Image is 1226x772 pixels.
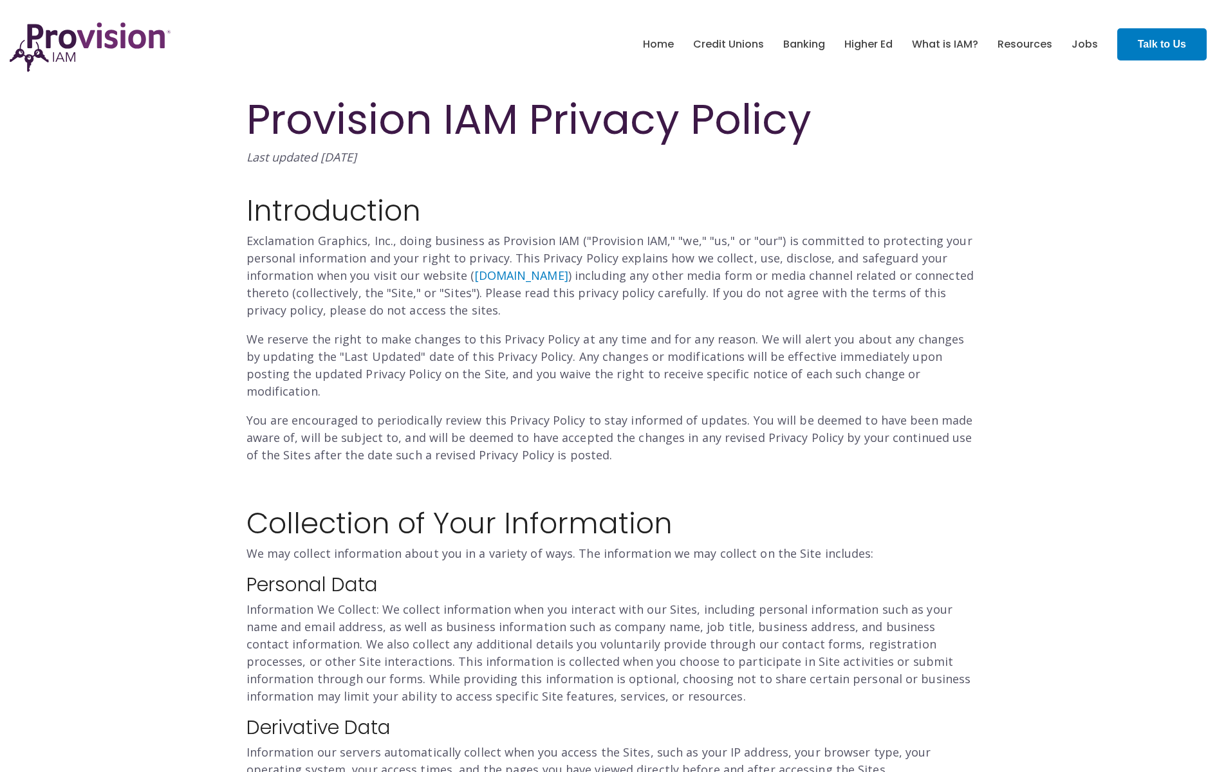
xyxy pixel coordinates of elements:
span: Exclamation Graphics, Inc., doing business as Provision IAM [246,233,580,248]
a: Home [643,33,674,55]
a: [DOMAIN_NAME] [475,268,568,283]
em: Last updated [DATE] [246,149,357,165]
nav: menu [633,24,1108,65]
h1: Provision IAM Privacy Policy [246,96,980,143]
h3: Personal Data [246,574,980,595]
h2: Collection of Your Information [246,475,980,539]
a: Banking [783,33,825,55]
img: ProvisionIAM-Logo-Purple [10,23,171,72]
p: Information We Collect: We collect information when you interact with our Sites, including person... [246,601,980,705]
a: Credit Unions [693,33,764,55]
p: We reserve the right to make changes to this Privacy Policy at any time and for any reason. of th... [246,331,980,400]
a: Higher Ed [844,33,893,55]
strong: Talk to Us [1138,39,1186,50]
p: We may collect information about you in a variety of ways. The information we may collect on the ... [246,545,980,562]
a: What is IAM? [912,33,978,55]
p: You are encouraged to periodically review this Privacy Policy to stay informed of updates. You wi... [246,412,980,464]
a: Resources [998,33,1052,55]
h2: Introduction [246,195,980,227]
a: Jobs [1072,33,1098,55]
h3: Derivative Data [246,717,980,738]
a: Talk to Us [1117,28,1207,60]
p: ("Provision IAM," "we," "us," or "our") is committed to protecting your personal information and ... [246,232,980,319]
